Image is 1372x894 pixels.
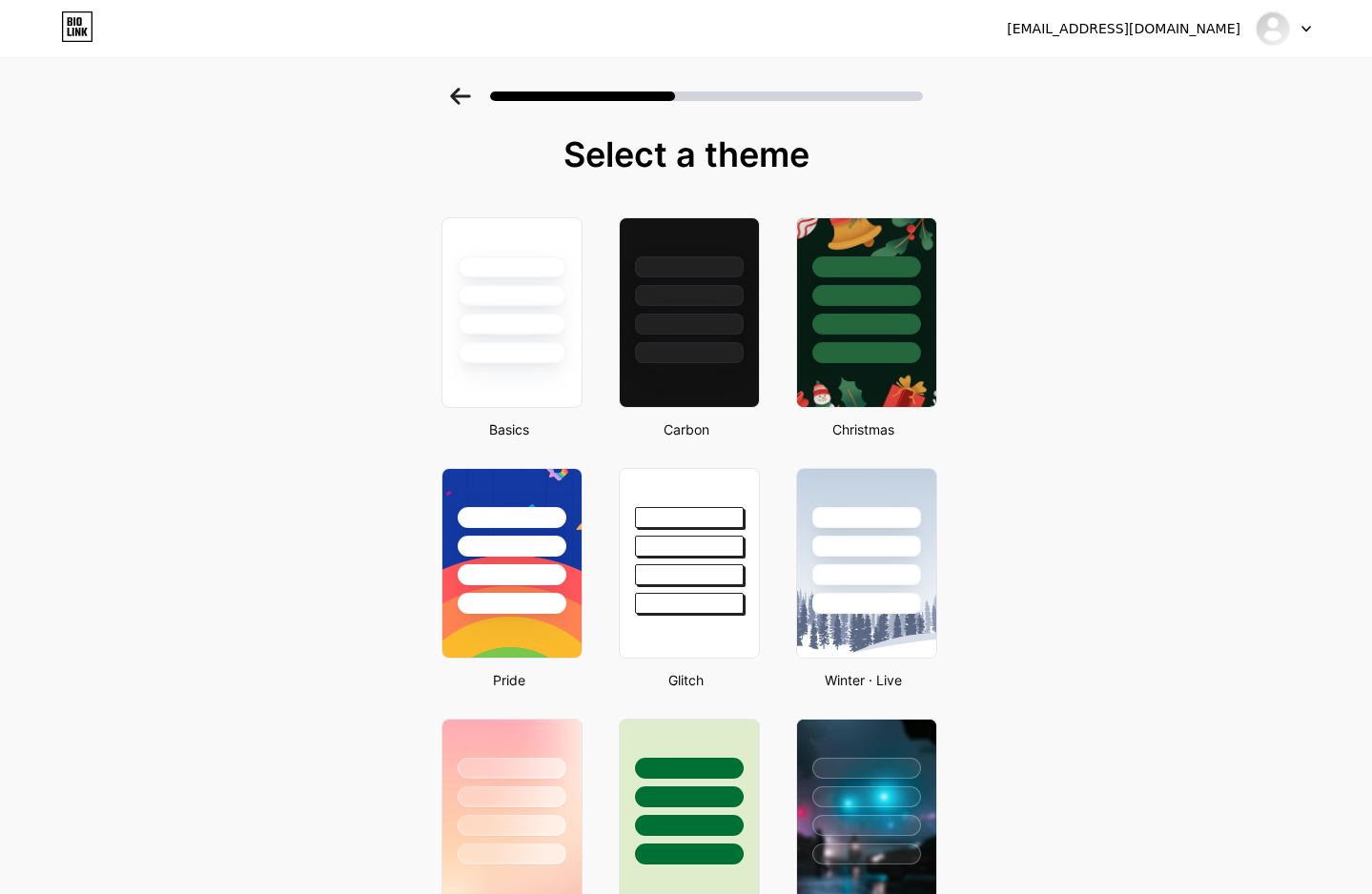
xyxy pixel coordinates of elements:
[613,419,760,439] div: Carbon
[790,670,937,690] div: Winter · Live
[1255,10,1291,47] img: gamblechest
[434,135,939,173] div: Select a theme
[613,670,760,690] div: Glitch
[790,419,937,439] div: Christmas
[1007,19,1240,39] div: [EMAIL_ADDRESS][DOMAIN_NAME]
[436,670,583,690] div: Pride
[436,419,583,439] div: Basics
